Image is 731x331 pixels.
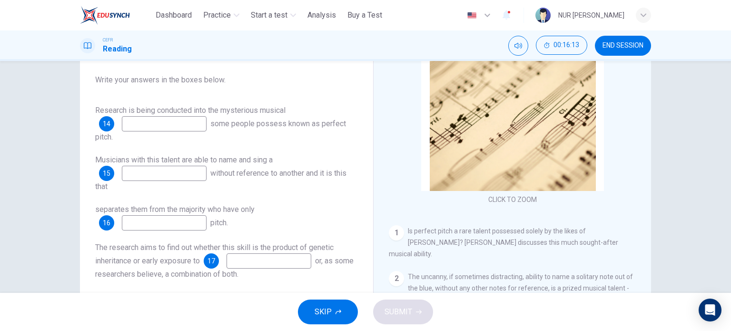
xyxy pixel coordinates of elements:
[251,10,287,21] span: Start a test
[95,106,286,115] span: Research is being conducted into the mysterious musical
[95,169,346,191] span: without reference to another and it is this that
[103,220,110,226] span: 16
[103,120,110,127] span: 14
[536,36,587,55] button: 00:16:13
[595,36,651,56] button: END SESSION
[603,42,643,50] span: END SESSION
[389,227,618,258] span: Is perfect pitch a rare talent possessed solely by the likes of [PERSON_NAME]? [PERSON_NAME] disc...
[304,7,340,24] button: Analysis
[80,6,152,25] a: ELTC logo
[80,6,130,25] img: ELTC logo
[535,8,551,23] img: Profile picture
[389,271,404,286] div: 2
[558,10,624,21] div: NUR [PERSON_NAME]
[298,300,358,324] button: SKIP
[389,225,404,241] div: 1
[508,36,528,56] div: Mute
[103,37,113,43] span: CEFR
[152,7,196,24] button: Dashboard
[207,258,215,264] span: 17
[699,299,721,321] div: Open Intercom Messenger
[156,10,192,21] span: Dashboard
[95,292,291,301] span: One research team sought a link between perfect pitch and
[199,7,243,24] button: Practice
[466,12,478,19] img: en
[315,305,332,319] span: SKIP
[536,36,587,56] div: Hide
[95,119,346,141] span: some people possess known as perfect pitch.
[347,10,382,21] span: Buy a Test
[95,205,255,214] span: separates them from the majority who have only
[210,218,228,227] span: pitch.
[553,41,579,49] span: 00:16:13
[307,10,336,21] span: Analysis
[103,43,132,55] h1: Reading
[95,155,273,164] span: Musicians with this talent are able to name and sing a
[95,243,334,265] span: The research aims to find out whether this skill is the product of genetic inheritance or early e...
[247,7,300,24] button: Start a test
[344,7,386,24] button: Buy a Test
[203,10,231,21] span: Practice
[103,170,110,177] span: 15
